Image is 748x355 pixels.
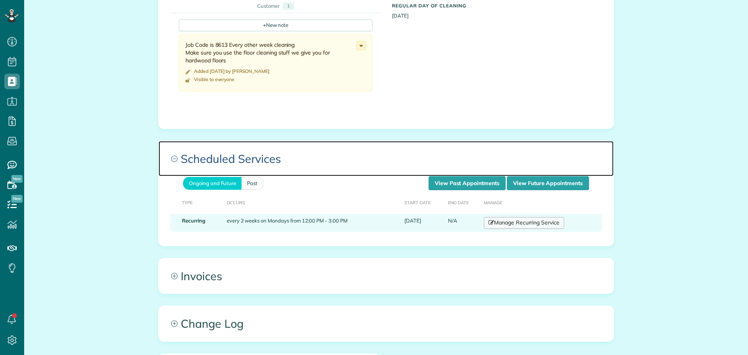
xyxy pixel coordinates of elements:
[445,214,481,232] td: N/A
[159,306,614,341] a: Change Log
[194,76,235,83] div: Visible to everyone
[159,258,614,293] a: Invoices
[445,190,481,214] th: End Date
[182,217,205,224] strong: Recurring
[179,19,372,31] div: New note
[484,217,564,229] a: Manage Recurring Service
[224,190,402,214] th: Occurs
[401,190,445,214] th: Start Date
[507,176,589,190] a: View Future Appointments
[263,21,266,28] span: +
[11,175,23,183] span: New
[11,195,23,203] span: New
[401,214,445,232] td: [DATE]
[183,177,242,190] a: Ongoing and Future
[185,41,356,64] div: Job Code is 8613 Every other week cleaning Make sure you use the floor cleaning stuff we give you...
[170,190,224,214] th: Type
[159,141,614,176] a: Scheduled Services
[242,177,263,190] a: Past
[194,68,270,74] time: Added [DATE] by [PERSON_NAME]
[392,3,601,8] h5: Regular day of cleaning
[283,2,294,10] div: 1
[257,2,280,10] div: Customer
[224,214,402,232] td: every 2 weeks on Mondays from 12:00 PM - 3:00 PM
[481,190,602,214] th: Manage
[429,176,506,190] a: View Past Appointments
